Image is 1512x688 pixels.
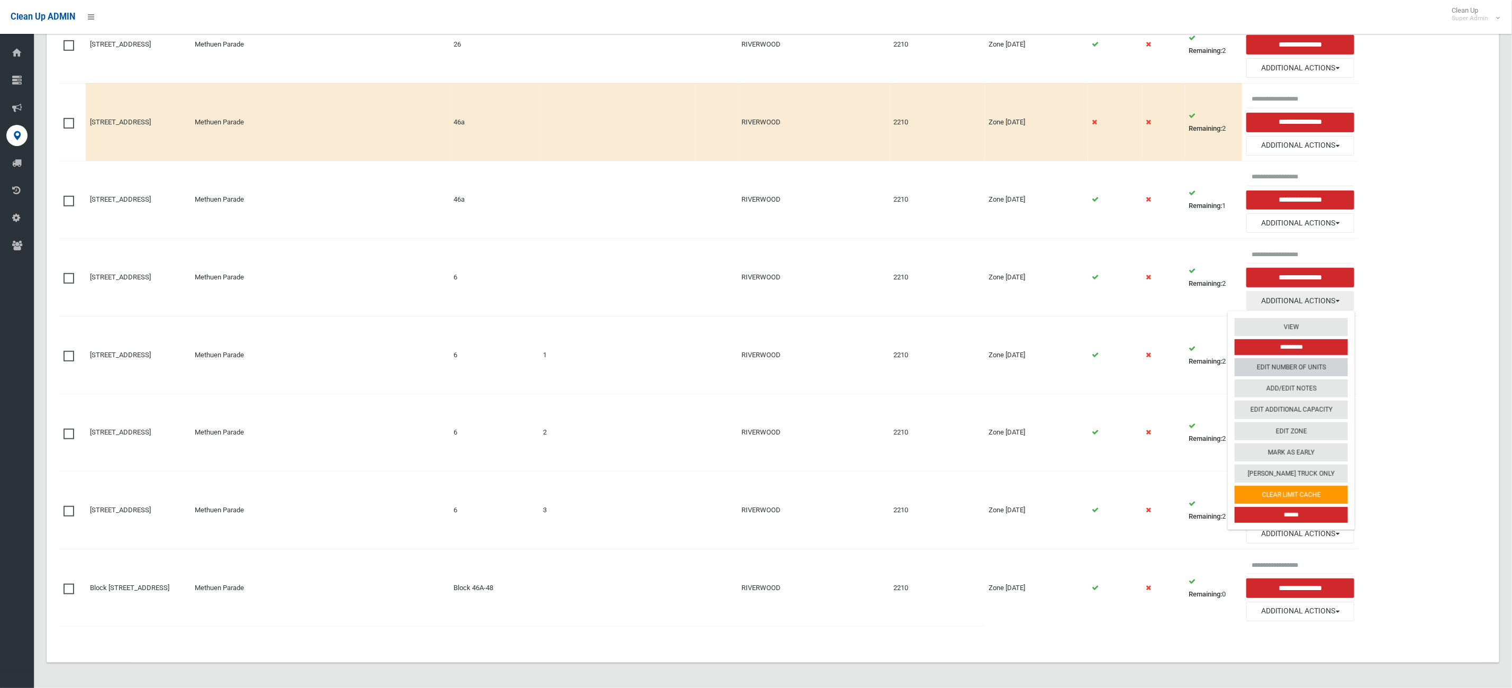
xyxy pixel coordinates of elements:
td: 2210 [890,472,985,549]
td: Block 46A-48 [449,549,539,627]
button: Additional Actions [1246,213,1354,233]
td: RIVERWOOD [738,394,890,472]
td: 2210 [890,239,985,316]
a: Mark As Early [1235,443,1348,461]
a: [STREET_ADDRESS] [90,195,151,203]
a: Clear Limit Cache [1235,486,1348,504]
a: Edit Additional Capacity [1235,401,1348,419]
td: 0 [1185,549,1243,627]
a: [STREET_ADDRESS] [90,351,151,359]
td: 2 [1185,239,1243,316]
td: 2210 [890,83,985,161]
td: 2210 [890,316,985,394]
td: 6 [449,316,539,394]
td: Methuen Parade [191,549,450,627]
td: 1 [1185,161,1243,239]
td: Zone [DATE] [985,394,1088,472]
small: Super Admin [1452,14,1488,22]
td: 2 [1185,6,1243,84]
td: 2 [1185,83,1243,161]
td: RIVERWOOD [738,316,890,394]
td: 2 [1185,316,1243,394]
a: [PERSON_NAME] Truck Only [1235,465,1348,483]
td: Methuen Parade [191,161,450,239]
span: Clean Up [1446,6,1499,22]
td: Zone [DATE] [985,83,1088,161]
a: [STREET_ADDRESS] [90,428,151,436]
td: Methuen Parade [191,394,450,472]
a: Edit Zone [1235,422,1348,440]
a: Edit Number of Units [1235,358,1348,376]
td: 26 [449,6,539,84]
td: Zone [DATE] [985,549,1088,627]
strong: Remaining: [1189,357,1223,365]
td: RIVERWOOD [738,239,890,316]
td: 2 [1185,394,1243,472]
a: View [1235,318,1348,336]
td: 3 [539,472,695,549]
a: [STREET_ADDRESS] [90,118,151,126]
td: RIVERWOOD [738,472,890,549]
td: 46a [449,161,539,239]
strong: Remaining: [1189,202,1223,210]
td: 6 [449,394,539,472]
td: 2210 [890,161,985,239]
td: RIVERWOOD [738,161,890,239]
strong: Remaining: [1189,512,1223,520]
a: [STREET_ADDRESS] [90,273,151,281]
td: RIVERWOOD [738,6,890,84]
td: Methuen Parade [191,239,450,316]
a: [STREET_ADDRESS] [90,40,151,48]
td: Methuen Parade [191,83,450,161]
td: Methuen Parade [191,6,450,84]
td: RIVERWOOD [738,83,890,161]
td: 1 [539,316,695,394]
td: 2210 [890,394,985,472]
td: Zone [DATE] [985,472,1088,549]
strong: Remaining: [1189,124,1223,132]
button: Additional Actions [1246,602,1354,621]
td: Zone [DATE] [985,239,1088,316]
td: Methuen Parade [191,472,450,549]
td: 6 [449,472,539,549]
a: Add/Edit Notes [1235,379,1348,397]
td: RIVERWOOD [738,549,890,627]
strong: Remaining: [1189,47,1223,55]
button: Additional Actions [1246,524,1354,544]
strong: Remaining: [1189,279,1223,287]
td: Zone [DATE] [985,161,1088,239]
td: 2210 [890,549,985,627]
td: 46a [449,83,539,161]
strong: Remaining: [1189,590,1223,598]
a: Block [STREET_ADDRESS] [90,584,169,592]
td: 6 [449,239,539,316]
button: Additional Actions [1246,136,1354,156]
button: Additional Actions [1246,291,1354,311]
button: Additional Actions [1246,58,1354,78]
td: Zone [DATE] [985,6,1088,84]
strong: Remaining: [1189,434,1223,442]
span: Clean Up ADMIN [11,12,75,22]
td: Methuen Parade [191,316,450,394]
td: 2210 [890,6,985,84]
td: Zone [DATE] [985,316,1088,394]
a: [STREET_ADDRESS] [90,506,151,514]
td: 2 [1185,472,1243,549]
td: 2 [539,394,695,472]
